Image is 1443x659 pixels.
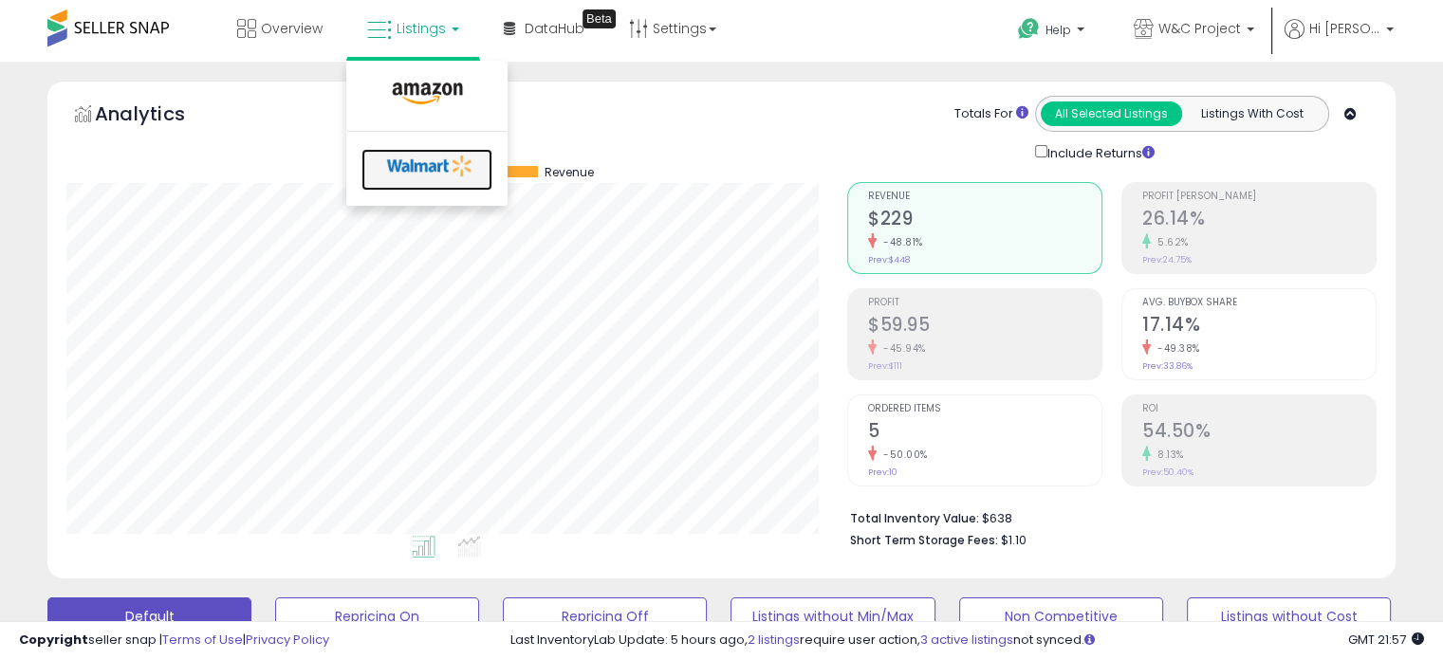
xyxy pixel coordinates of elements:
[525,19,584,38] span: DataHub
[162,631,243,649] a: Terms of Use
[1187,597,1391,635] button: Listings without Cost
[510,632,1424,650] div: Last InventoryLab Update: 5 hours ago, require user action, not synced.
[920,631,1013,649] a: 3 active listings
[1348,631,1424,649] span: 2025-10-10 21:57 GMT
[868,298,1101,308] span: Profit
[47,597,251,635] button: Default
[19,632,329,650] div: seller snap | |
[503,597,707,635] button: Repricing Off
[850,532,998,548] b: Short Term Storage Fees:
[850,505,1362,528] li: $638
[1017,17,1041,41] i: Get Help
[95,101,222,132] h5: Analytics
[1021,141,1177,163] div: Include Returns
[1142,467,1193,478] small: Prev: 50.40%
[1142,254,1192,265] small: Prev: 24.75%
[959,597,1163,635] button: Non Competitive
[1158,19,1241,38] span: W&C Project
[1151,235,1189,249] small: 5.62%
[1142,298,1376,308] span: Avg. Buybox Share
[748,631,800,649] a: 2 listings
[877,235,923,249] small: -48.81%
[1151,341,1200,356] small: -49.38%
[850,510,979,526] b: Total Inventory Value:
[1045,22,1071,38] span: Help
[868,404,1101,414] span: Ordered Items
[868,208,1101,233] h2: $229
[954,105,1028,123] div: Totals For
[731,597,934,635] button: Listings without Min/Max
[877,341,926,356] small: -45.94%
[868,314,1101,339] h2: $59.95
[1001,531,1027,549] span: $1.10
[1142,314,1376,339] h2: 17.14%
[1142,360,1193,372] small: Prev: 33.86%
[868,360,902,372] small: Prev: $111
[275,597,479,635] button: Repricing On
[397,19,446,38] span: Listings
[868,420,1101,446] h2: 5
[1181,101,1323,126] button: Listings With Cost
[246,631,329,649] a: Privacy Policy
[868,254,910,265] small: Prev: $448
[545,166,594,179] span: Revenue
[868,192,1101,202] span: Revenue
[261,19,323,38] span: Overview
[868,467,897,478] small: Prev: 10
[1142,208,1376,233] h2: 26.14%
[1285,19,1394,62] a: Hi [PERSON_NAME]
[1041,101,1182,126] button: All Selected Listings
[1142,404,1376,414] span: ROI
[1142,420,1376,446] h2: 54.50%
[583,9,616,28] div: Tooltip anchor
[19,631,88,649] strong: Copyright
[1142,192,1376,202] span: Profit [PERSON_NAME]
[877,448,928,462] small: -50.00%
[1003,3,1103,62] a: Help
[1151,448,1184,462] small: 8.13%
[1309,19,1380,38] span: Hi [PERSON_NAME]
